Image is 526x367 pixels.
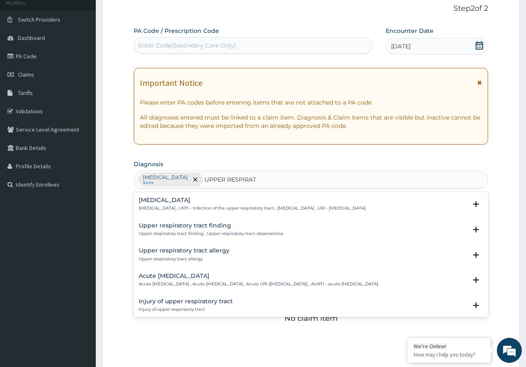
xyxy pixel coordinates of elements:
[137,4,157,24] div: Minimize live chat window
[139,197,366,203] h4: [MEDICAL_DATA]
[471,199,481,209] i: open select status
[386,27,434,35] label: Encounter Date
[140,78,202,87] h1: Important Notice
[140,98,482,107] p: Please enter PA codes before entering items that are not attached to a PA code
[471,225,481,235] i: open select status
[139,222,283,229] h4: Upper respiratory tract finding
[18,34,45,42] span: Dashboard
[471,250,481,260] i: open select status
[139,281,378,287] p: Acute [MEDICAL_DATA] , Acute [MEDICAL_DATA] , Acute URI ([MEDICAL_DATA]) , AURTI - acute [MEDICAL...
[18,71,34,78] span: Claims
[43,47,140,57] div: Chat with us now
[18,89,33,97] span: Tariffs
[471,275,481,285] i: open select status
[4,227,159,257] textarea: Type your message and hit 'Enter'
[284,314,338,322] p: No claim item
[139,273,378,279] h4: Acute [MEDICAL_DATA]
[15,42,34,62] img: d_794563401_company_1708531726252_794563401
[192,176,199,183] span: remove selection option
[139,307,233,312] p: Injury of upper respiratory tract
[134,27,219,35] label: PA Code / Prescription Code
[140,113,482,130] p: All diagnoses entered must be linked to a claim item. Diagnosis & Claim Items that are visible bu...
[139,247,229,254] h4: Upper respiratory tract allergy
[414,342,484,350] div: We're Online!
[134,160,163,168] label: Diagnosis
[139,231,283,237] p: Upper respiratory tract finding , Upper respiratory tract observations
[414,351,484,358] p: How may I help you today?
[139,298,233,305] h4: Injury of upper respiratory tract
[391,42,411,50] span: [DATE]
[143,181,188,185] small: Query
[134,4,488,13] p: Step 2 of 2
[138,41,236,50] div: Enter Code(Secondary Care Only)
[471,300,481,310] i: open select status
[48,105,115,189] span: We're online!
[18,16,60,23] span: Switch Providers
[143,174,188,181] p: [MEDICAL_DATA]
[139,205,366,211] p: [MEDICAL_DATA] , URTI - Infection of the upper respiratory tract , [MEDICAL_DATA] , URI - [MEDICA...
[139,256,229,262] p: Upper respiratory tract allergy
